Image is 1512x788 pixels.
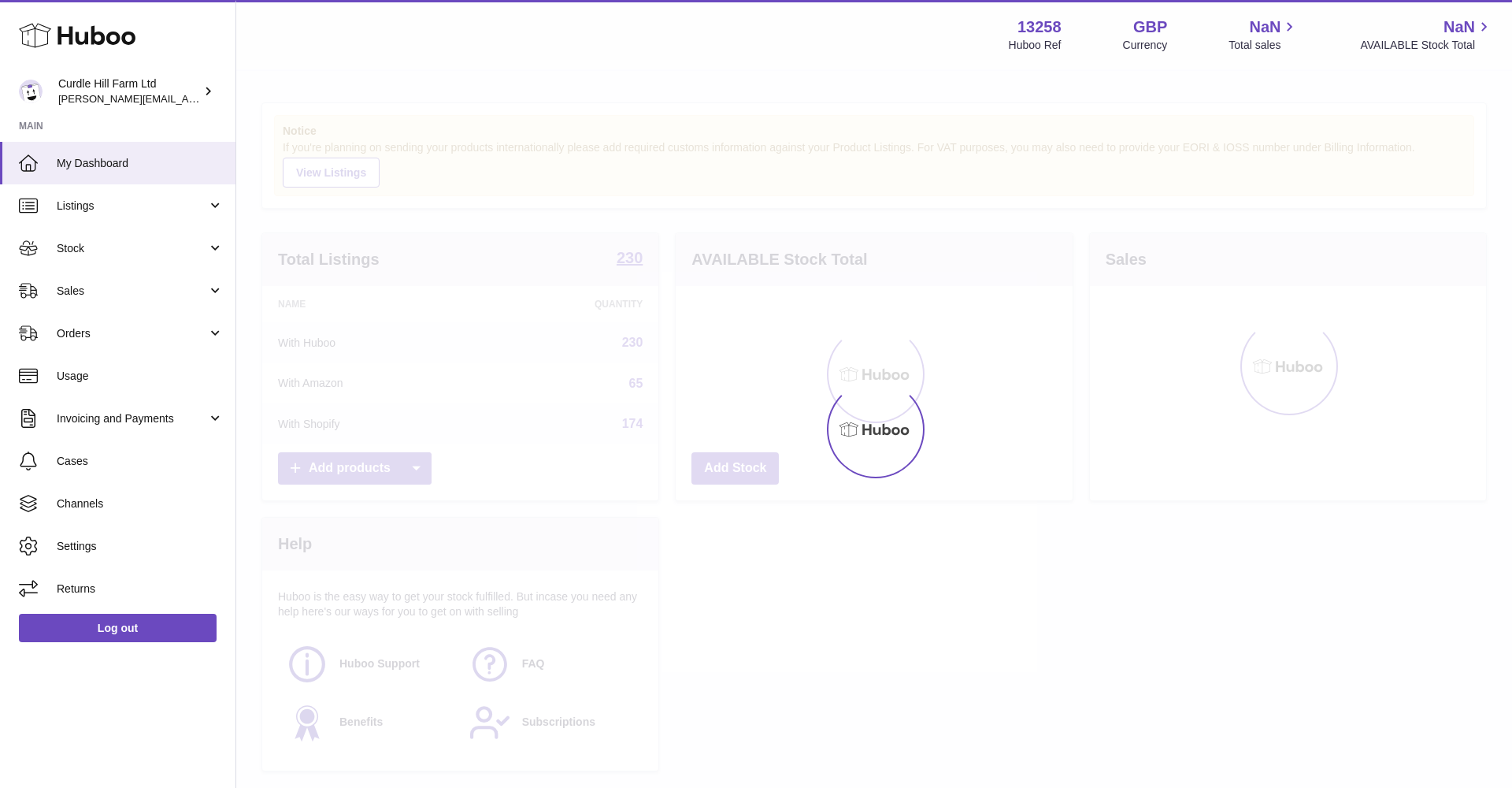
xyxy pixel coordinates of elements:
span: Stock [57,241,207,256]
span: Listings [57,199,207,214]
img: charlotte@diddlysquatfarmshop.com [19,80,43,103]
span: [PERSON_NAME][EMAIL_ADDRESS][DOMAIN_NAME] [58,92,316,105]
span: Channels [57,496,224,511]
div: Currency [1123,38,1168,53]
span: My Dashboard [57,156,224,171]
span: Invoicing and Payments [57,411,207,426]
strong: 13258 [1017,17,1062,38]
span: Total sales [1228,38,1299,53]
div: Curdle Hill Farm Ltd [58,76,200,106]
a: NaN Total sales [1228,17,1299,53]
a: NaN AVAILABLE Stock Total [1360,17,1493,53]
span: NaN [1443,17,1475,38]
div: Huboo Ref [1009,38,1062,53]
span: AVAILABLE Stock Total [1360,38,1493,53]
a: Log out [19,614,217,642]
span: Cases [57,454,224,469]
span: Sales [57,284,207,299]
span: Returns [57,582,224,597]
span: Settings [57,539,224,554]
strong: GBP [1133,17,1167,38]
span: Usage [57,369,224,384]
span: Orders [57,326,207,341]
span: NaN [1249,17,1280,38]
